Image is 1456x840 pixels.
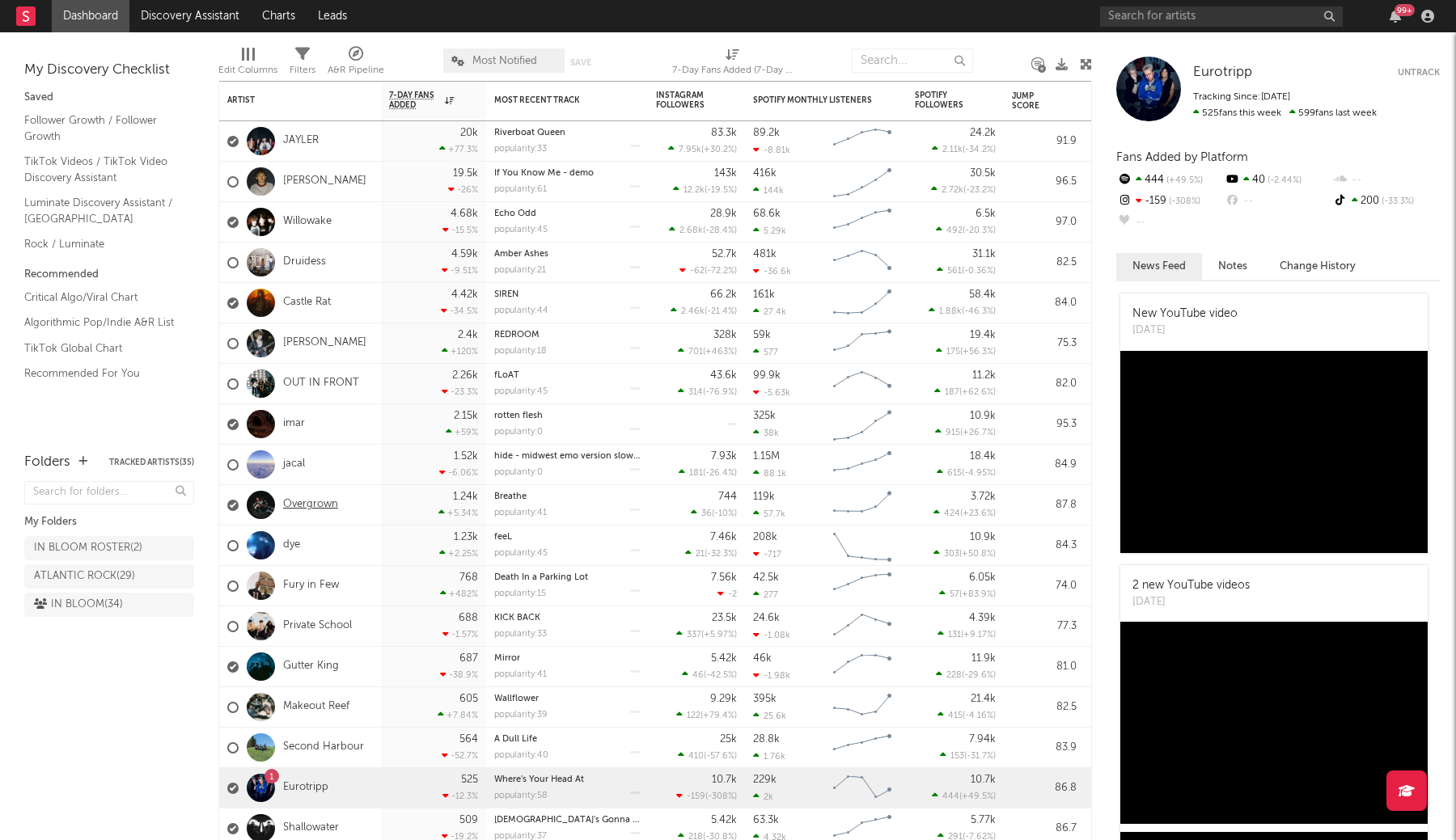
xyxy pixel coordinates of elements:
a: If You Know Me - demo [494,169,594,178]
div: ( ) [936,225,996,235]
a: Wallflower [494,694,539,703]
div: ( ) [676,629,737,639]
div: 481k [753,249,777,260]
span: -2.44 % [1265,176,1302,185]
span: -34.2 % [965,146,993,154]
div: 277 [753,589,778,600]
span: Fans Added by Platform [1116,151,1248,163]
span: +56.3 % [963,348,993,357]
div: Edit Columns [218,61,277,80]
input: Search... [852,49,973,73]
div: ( ) [932,144,996,154]
div: -6.06 % [439,467,478,478]
a: Death In a Parking Lot [494,573,588,582]
div: 6.5k [976,209,996,219]
div: 10.9k [970,411,996,421]
span: 2.11k [942,146,963,154]
div: -23.3 % [442,386,478,397]
div: popularity: 21 [494,266,546,275]
svg: Chart title [826,121,899,162]
div: 58.4k [969,289,996,300]
a: Private School [283,619,352,633]
div: 83.3k [711,128,737,138]
div: 84.3 [1012,536,1077,555]
span: -32.3 % [707,550,734,559]
span: +49.5 % [1164,176,1203,185]
span: -10 % [714,509,734,518]
div: 24.2k [970,128,996,138]
div: 3.72k [971,492,996,502]
div: 7-Day Fans Added (7-Day Fans Added) [672,61,794,80]
div: 143k [714,168,737,179]
span: +50.8 % [962,550,993,559]
div: 66.2k [710,289,737,300]
a: OUT IN FRONT [283,377,359,390]
div: +482 % [440,589,478,599]
a: fLoAT [494,371,519,380]
div: 577 [753,347,778,357]
span: -76.9 % [705,388,734,397]
button: 99+ [1390,10,1401,23]
a: Echo Odd [494,209,536,218]
div: 82.5 [1012,253,1077,272]
a: dye [283,538,300,552]
div: 52.7k [712,249,737,260]
div: ( ) [679,265,737,276]
a: imar [283,417,305,431]
div: ( ) [934,386,996,397]
div: 68.6k [753,209,781,219]
div: ( ) [668,144,737,154]
div: Filters [290,61,315,80]
div: IN BLOOM ( 34 ) [34,595,123,614]
div: Most Recent Track [494,95,616,105]
div: 57.7k [753,509,785,519]
div: ( ) [937,265,996,276]
div: 31.1k [972,249,996,260]
button: Save [570,58,591,67]
div: Saved [24,88,194,108]
div: 688 [459,613,478,623]
span: 36 [701,509,712,518]
span: -308 % [1166,197,1200,206]
a: Algorithmic Pop/Indie A&R List [24,314,178,331]
div: Folders [24,453,70,472]
div: Echo Odd [494,209,640,218]
div: -36.6k [753,266,791,276]
a: Gutter King [283,660,339,673]
div: 7-Day Fans Added (7-Day Fans Added) [672,40,794,87]
span: 2.46k [681,307,705,316]
svg: Chart title [826,404,899,445]
span: 175 [946,348,960,357]
div: Recommended [24,265,194,285]
div: 18.4k [970,451,996,462]
div: 200 [1332,191,1440,212]
div: 416k [753,168,777,179]
div: KICK BACK [494,614,640,623]
div: 7.46k [710,532,737,542]
div: 7.56k [711,572,737,583]
div: popularity: 45 [494,387,548,396]
span: 7.95k [679,146,701,154]
div: ( ) [671,306,737,316]
span: +463 % [705,348,734,357]
div: New YouTube video [1132,306,1238,323]
div: popularity: 18 [494,347,547,356]
div: 91.9 [1012,132,1077,151]
div: Riverboat Queen [494,129,640,137]
span: -20.3 % [965,226,993,235]
div: feeL [494,533,640,542]
div: ( ) [678,346,737,357]
a: Rock / Luminate [24,235,178,253]
span: 7-Day Fans Added [389,91,441,110]
svg: Chart title [826,162,899,202]
div: 19.5k [453,168,478,179]
div: Artist [227,95,349,105]
span: 187 [945,388,959,397]
span: 314 [688,388,703,397]
a: TikTok Videos / TikTok Video Discovery Assistant [24,153,178,186]
a: [PERSON_NAME] [283,336,366,350]
a: Castle Rat [283,296,331,310]
span: 492 [946,226,963,235]
div: 1.23k [454,532,478,542]
div: 99 + [1395,4,1415,16]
